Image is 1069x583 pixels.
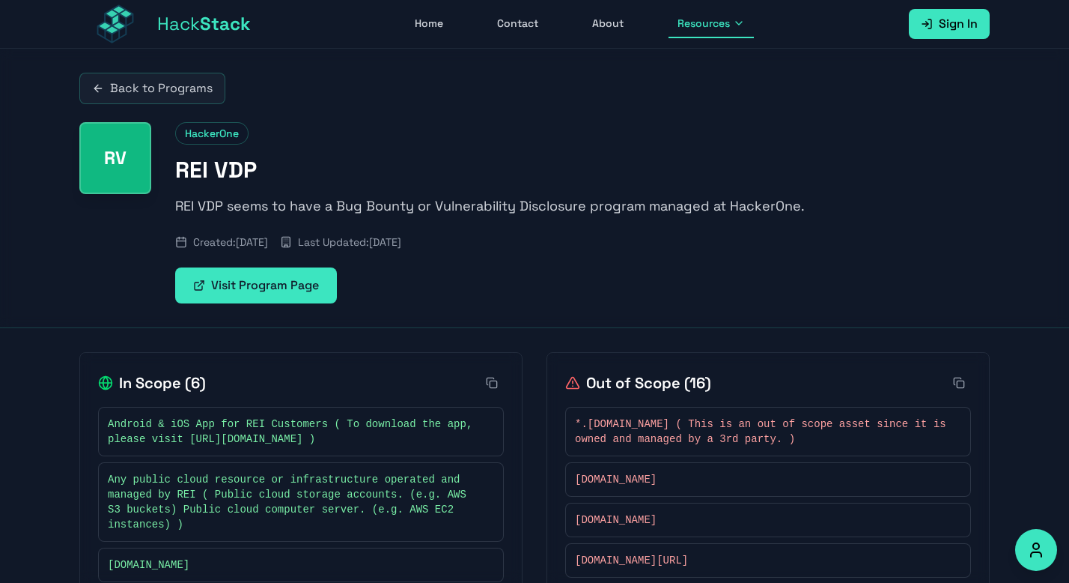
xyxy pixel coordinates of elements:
span: Android & iOS App for REI Customers ( To download the app, please visit [URL][DOMAIN_NAME] ) [108,417,479,447]
h1: REI VDP [175,157,990,184]
span: Resources [677,16,730,31]
button: Resources [668,10,754,38]
a: Sign In [909,9,990,39]
div: REI VDP [79,122,151,194]
button: Copy all in-scope items [480,371,504,395]
span: Hack [157,12,251,36]
a: Home [406,10,452,38]
span: [DOMAIN_NAME][URL] [575,553,688,568]
h2: In Scope ( 6 ) [98,372,206,393]
span: HackerOne [175,122,249,145]
span: *.[DOMAIN_NAME] ( This is an out of scope asset since it is owned and managed by a 3rd party. ) [575,417,946,447]
span: [DOMAIN_NAME] [575,472,657,487]
span: Any public cloud resource or infrastructure operated and managed by REI ( Public cloud storage ac... [108,472,479,532]
span: Last Updated: [DATE] [298,235,401,250]
a: Back to Programs [79,73,225,104]
button: Accessibility Options [1015,529,1057,571]
a: Contact [488,10,547,38]
span: [DOMAIN_NAME] [108,558,189,573]
a: Visit Program Page [175,268,337,303]
button: Copy all out-of-scope items [947,371,971,395]
span: [DOMAIN_NAME] [575,513,657,528]
span: Sign In [939,15,978,33]
a: About [583,10,633,38]
span: Stack [200,12,251,35]
h2: Out of Scope ( 16 ) [565,372,711,393]
span: Created: [DATE] [193,235,268,250]
p: REI VDP seems to have a Bug Bounty or Vulnerability Disclosure program managed at HackerOne. [175,196,990,217]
